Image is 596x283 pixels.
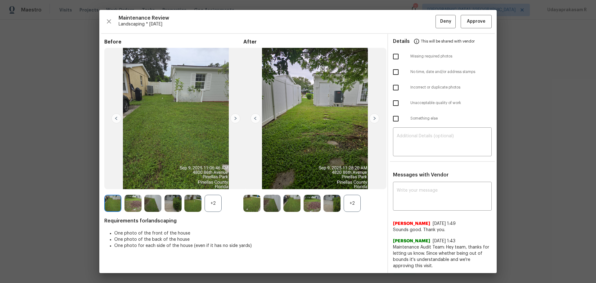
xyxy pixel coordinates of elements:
span: Maintenance Audit Team: Hey team, thanks for letting us know. Since whether being out of bounds i... [393,244,492,269]
li: One photo for each side of the house (even if it has no side yards) [114,243,382,249]
div: No time, date and/or address stamps [388,64,497,80]
div: Something else [388,111,497,126]
div: +2 [344,195,361,212]
div: Missing required photos [388,49,497,64]
span: Missing required photos [410,54,492,59]
div: Unacceptable quality of work [388,95,497,111]
span: Maintenance Review [119,15,436,21]
button: Approve [461,15,492,28]
span: Details [393,34,410,49]
span: Something else [410,116,492,121]
img: right-chevron-button-url [230,113,240,123]
span: Approve [467,18,485,25]
img: left-chevron-button-url [111,113,121,123]
span: Landscaping * [DATE] [119,21,436,27]
div: Incorrect or duplicate photos [388,80,497,95]
span: [PERSON_NAME] [393,238,430,244]
li: One photo of the back of the house [114,236,382,243]
li: One photo of the front of the house [114,230,382,236]
span: Incorrect or duplicate photos [410,85,492,90]
span: Unacceptable quality of work [410,100,492,106]
img: left-chevron-button-url [251,113,260,123]
span: No time, date and/or address stamps [410,69,492,75]
span: [DATE] 1:43 [433,239,455,243]
span: Deny [440,18,451,25]
span: [DATE] 1:49 [433,221,456,226]
div: +2 [205,195,222,212]
span: After [243,39,382,45]
img: right-chevron-button-url [369,113,379,123]
span: Requirements for landscaping [104,218,382,224]
span: [PERSON_NAME] [393,221,430,227]
button: Deny [436,15,456,28]
span: Sounds good. Thank you. [393,227,492,233]
span: Messages with Vendor [393,172,449,177]
span: This will be shared with vendor [421,34,475,49]
span: Before [104,39,243,45]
